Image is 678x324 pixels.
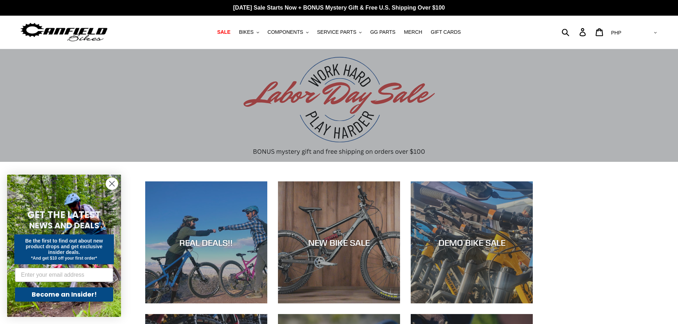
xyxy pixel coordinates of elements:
a: DEMO BIKE SALE [411,181,533,303]
div: NEW BIKE SALE [278,237,400,248]
a: GG PARTS [367,27,399,37]
div: REAL DEALS!! [145,237,267,248]
a: GIFT CARDS [427,27,464,37]
img: Canfield Bikes [20,21,109,43]
span: GIFT CARDS [431,29,461,35]
a: SALE [214,27,234,37]
button: Become an Insider! [15,287,113,302]
span: BIKES [239,29,253,35]
span: Be the first to find out about new product drops and get exclusive insider deals. [25,238,103,255]
span: NEWS AND DEALS [29,220,99,231]
input: Search [566,24,584,40]
span: GG PARTS [370,29,395,35]
span: COMPONENTS [268,29,303,35]
a: MERCH [400,27,426,37]
div: DEMO BIKE SALE [411,237,533,248]
span: SALE [217,29,230,35]
a: REAL DEALS!! [145,181,267,303]
input: Enter your email address [15,268,113,282]
span: *And get $10 off your first order* [31,256,97,261]
button: SERVICE PARTS [314,27,365,37]
span: SERVICE PARTS [317,29,356,35]
button: Close dialog [106,177,118,190]
button: BIKES [235,27,262,37]
span: GET THE LATEST [27,208,101,221]
button: COMPONENTS [264,27,312,37]
a: NEW BIKE SALE [278,181,400,303]
span: MERCH [404,29,422,35]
